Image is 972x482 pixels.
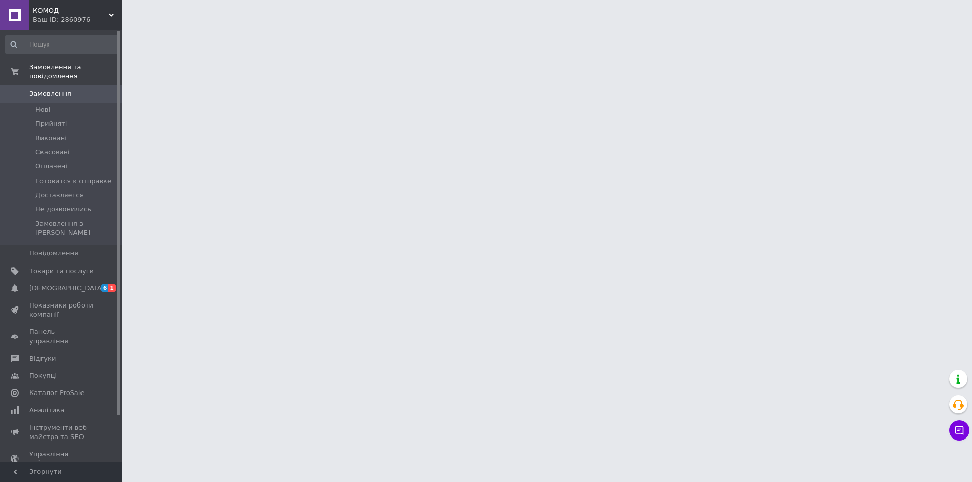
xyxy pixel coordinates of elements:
[29,267,94,276] span: Товари та послуги
[101,284,109,292] span: 6
[35,191,84,200] span: Доставляется
[29,284,104,293] span: [DEMOGRAPHIC_DATA]
[29,327,94,345] span: Панель управління
[29,406,64,415] span: Аналітика
[5,35,119,54] input: Пошук
[33,15,121,24] div: Ваш ID: 2860976
[29,249,78,258] span: Повідомлення
[29,89,71,98] span: Замовлення
[108,284,116,292] span: 1
[949,420,969,441] button: Чат з покупцем
[35,219,118,237] span: Замовлення з [PERSON_NAME]
[35,134,67,143] span: Виконані
[29,423,94,442] span: Інструменти веб-майстра та SEO
[29,371,57,380] span: Покупці
[35,162,67,171] span: Оплачені
[29,354,56,363] span: Відгуки
[35,177,111,186] span: Готовится к отправке
[35,205,91,214] span: Не дозвонились
[35,148,70,157] span: Скасовані
[33,6,109,15] span: КОМОД
[29,301,94,319] span: Показники роботи компанії
[35,105,50,114] span: Нові
[29,450,94,468] span: Управління сайтом
[29,388,84,398] span: Каталог ProSale
[35,119,67,128] span: Прийняті
[29,63,121,81] span: Замовлення та повідомлення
